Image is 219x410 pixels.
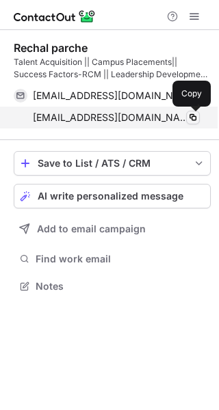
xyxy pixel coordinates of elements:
[14,151,211,176] button: save-profile-one-click
[14,249,211,269] button: Find work email
[38,191,183,202] span: AI write personalized message
[14,217,211,241] button: Add to email campaign
[36,280,205,292] span: Notes
[14,277,211,296] button: Notes
[38,158,187,169] div: Save to List / ATS / CRM
[14,8,96,25] img: ContactOut v5.3.10
[36,253,205,265] span: Find work email
[33,90,190,102] span: [EMAIL_ADDRESS][DOMAIN_NAME]
[14,184,211,208] button: AI write personalized message
[14,41,88,55] div: Rechal parche
[37,223,146,234] span: Add to email campaign
[33,111,190,124] span: [EMAIL_ADDRESS][DOMAIN_NAME]
[14,56,211,81] div: Talent Acquisition || Campus Placements|| Success Factors-RCM || Leadership Development || HRBP||...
